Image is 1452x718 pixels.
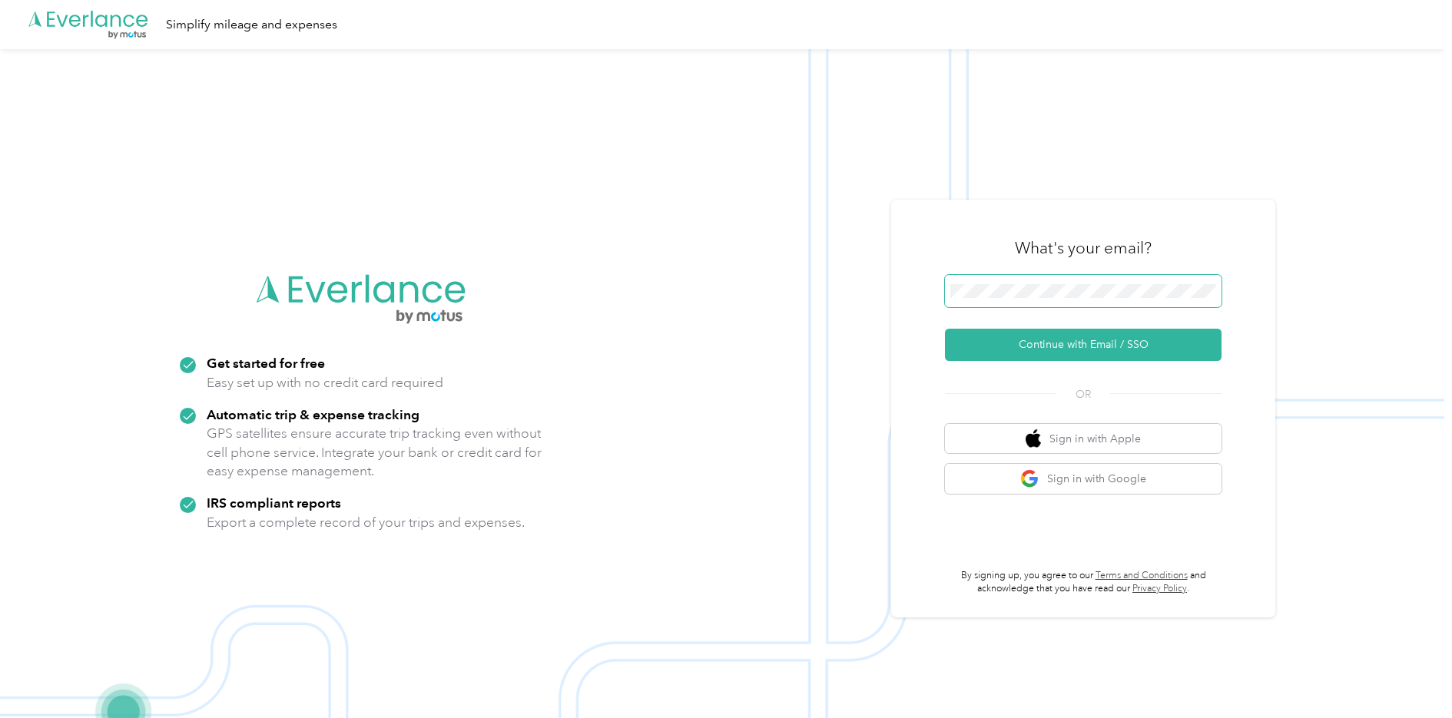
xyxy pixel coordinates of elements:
[1026,429,1041,448] img: apple logo
[166,15,337,35] div: Simplify mileage and expenses
[207,355,325,371] strong: Get started for free
[207,424,542,481] p: GPS satellites ensure accurate trip tracking even without cell phone service. Integrate your bank...
[207,406,419,422] strong: Automatic trip & expense tracking
[945,329,1222,361] button: Continue with Email / SSO
[945,424,1222,454] button: apple logoSign in with Apple
[1056,386,1110,402] span: OR
[1132,583,1187,594] a: Privacy Policy
[1096,570,1188,581] a: Terms and Conditions
[1020,469,1039,488] img: google logo
[207,373,443,392] p: Easy set up with no credit card required
[1015,237,1152,259] h3: What's your email?
[207,513,525,532] p: Export a complete record of your trips and expenses.
[945,569,1222,596] p: By signing up, you agree to our and acknowledge that you have read our .
[945,464,1222,494] button: google logoSign in with Google
[207,495,341,511] strong: IRS compliant reports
